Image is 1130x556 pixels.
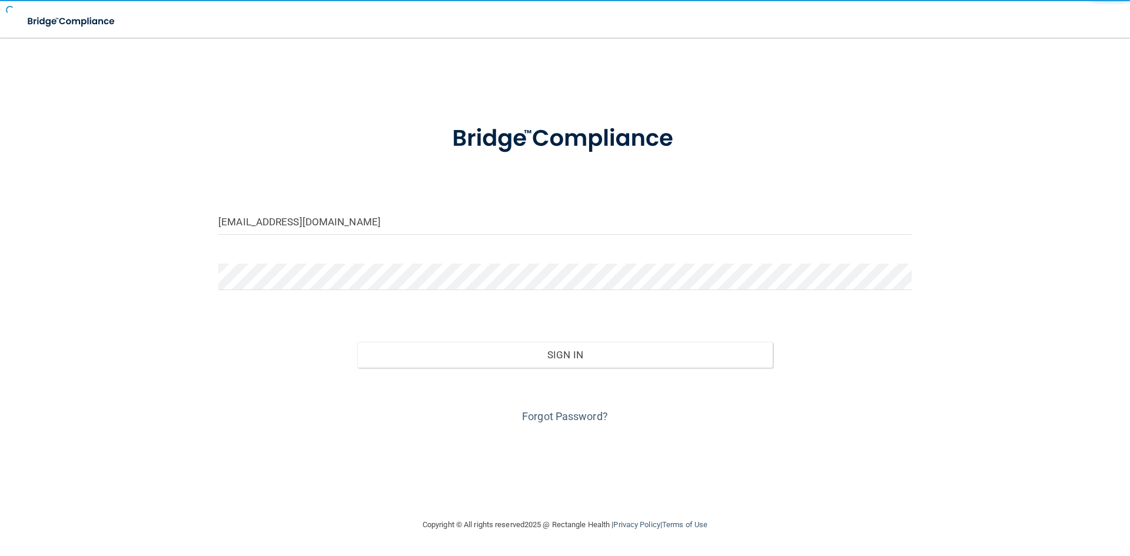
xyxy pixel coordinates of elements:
a: Privacy Policy [613,520,660,529]
input: Email [218,208,912,235]
img: bridge_compliance_login_screen.278c3ca4.svg [18,9,126,34]
div: Copyright © All rights reserved 2025 @ Rectangle Health | | [350,506,780,544]
a: Forgot Password? [522,410,608,422]
a: Terms of Use [662,520,707,529]
img: bridge_compliance_login_screen.278c3ca4.svg [428,108,702,169]
button: Sign In [357,342,773,368]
